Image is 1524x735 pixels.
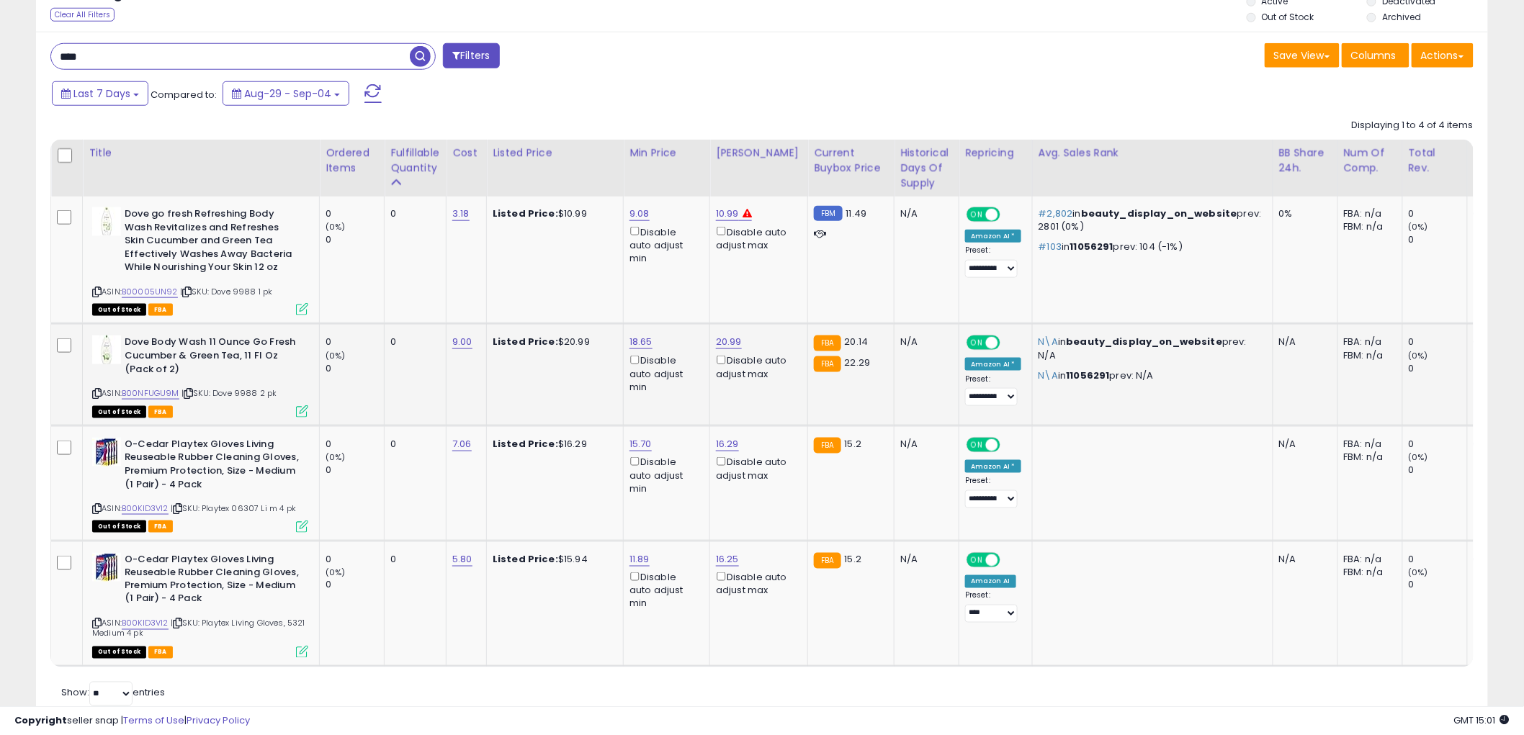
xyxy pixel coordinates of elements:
span: beauty_display_on_website [1067,335,1223,348]
div: Disable auto adjust min [629,353,699,394]
div: 0 [1409,233,1467,246]
div: [PERSON_NAME] [716,145,802,161]
small: (0%) [1409,567,1429,578]
div: Listed Price [493,145,617,161]
div: FBA: n/a [1344,207,1391,220]
div: Min Price [629,145,704,161]
div: 0 [390,207,435,220]
div: FBM: n/a [1344,349,1391,362]
a: 16.25 [716,552,739,567]
button: Aug-29 - Sep-04 [223,81,349,106]
p: in prev: 104 (-1%) [1039,240,1262,253]
div: 0.00 [1474,207,1496,220]
div: Disable auto adjust min [629,454,699,495]
div: 0 [1409,335,1467,348]
a: B00005UN92 [122,286,178,298]
div: 0 [326,335,384,348]
small: (0%) [1409,350,1429,361]
span: ON [968,209,986,221]
span: | SKU: Dove 9988 1 pk [180,286,273,297]
small: FBA [814,438,841,454]
div: FBM: n/a [1344,566,1391,579]
div: $10.99 [493,207,612,220]
div: 0.00 [1474,335,1496,348]
b: Dove go fresh Refreshing Body Wash Revitalizes and Refreshes Skin Cucumber and Green Tea Effectiv... [125,207,300,278]
div: Cost [452,145,480,161]
img: 31L9eeEnZAL._SL40_.jpg [92,207,121,236]
div: $15.94 [493,553,612,566]
div: Disable auto adjust max [716,454,797,482]
span: 11056291 [1070,240,1113,253]
div: N/A [1279,438,1327,451]
div: 0 [1409,464,1467,477]
div: N/A [900,438,948,451]
div: Displaying 1 to 4 of 4 items [1352,119,1474,132]
small: (0%) [326,567,346,578]
a: 18.65 [629,335,653,349]
span: OFF [998,554,1021,566]
small: (0%) [1409,451,1429,463]
p: in prev: N/A [1039,335,1262,361]
span: Show: entries [61,686,165,700]
img: 517gQj0B1vL._SL40_.jpg [92,438,121,466]
button: Columns [1342,43,1409,68]
a: Privacy Policy [187,713,250,727]
p: in prev: N/A [1039,369,1262,382]
span: ON [968,554,986,566]
span: Aug-29 - Sep-04 [244,86,331,101]
small: FBA [814,356,841,372]
div: 0 [1409,207,1467,220]
img: 517gQj0B1vL._SL40_.jpg [92,553,121,582]
div: 0 [1409,362,1467,375]
div: FBM: n/a [1344,451,1391,464]
div: FBA: n/a [1344,438,1391,451]
span: #2,802 [1039,207,1073,220]
span: Compared to: [151,88,217,102]
div: N/A [900,207,948,220]
a: 5.80 [452,552,472,567]
div: Title [89,145,313,161]
small: (0%) [326,451,346,463]
div: FBA: n/a [1344,553,1391,566]
div: Preset: [965,374,1021,407]
span: | SKU: Playtex Living Gloves, 5321 Medium 4 pk [92,618,305,639]
b: O-Cedar Playtex Gloves Living Reuseable Rubber Cleaning Gloves, Premium Protection, Size - Medium... [125,553,300,610]
span: FBA [148,646,173,659]
div: 0 [390,335,435,348]
a: 9.08 [629,207,650,221]
div: Preset: [965,245,1021,278]
span: FBA [148,406,173,418]
div: $20.99 [493,335,612,348]
span: Last 7 Days [73,86,130,101]
div: Amazon AI * [965,358,1021,371]
small: FBM [814,206,842,221]
a: 3.18 [452,207,470,221]
img: 31TWGZ3azPL._SL40_.jpg [92,335,121,364]
div: BB Share 24h. [1279,145,1332,176]
div: Preset: [965,591,1021,623]
div: Amazon AI * [965,230,1021,243]
span: 15.2 [845,552,862,566]
div: Amazon AI [965,575,1016,588]
div: Amazon AI * [965,460,1021,473]
strong: Copyright [14,713,67,727]
span: N\A [1039,369,1058,382]
label: Out of Stock [1262,11,1314,23]
div: Disable auto adjust min [629,569,699,610]
a: B00KID3VI2 [122,502,169,515]
span: 20.14 [845,335,869,348]
div: ASIN: [92,553,308,657]
div: 0 [1409,438,1467,451]
div: Repricing [965,145,1026,161]
div: 0 [326,553,384,566]
span: #103 [1039,240,1062,253]
div: FBA: n/a [1344,335,1391,348]
div: ASIN: [92,207,308,314]
div: Historical Days Of Supply [900,145,953,191]
div: $16.29 [493,438,612,451]
a: 7.06 [452,437,472,451]
span: OFF [998,337,1021,349]
span: 11056291 [1067,369,1110,382]
b: Listed Price: [493,437,558,451]
div: N/A [900,553,948,566]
